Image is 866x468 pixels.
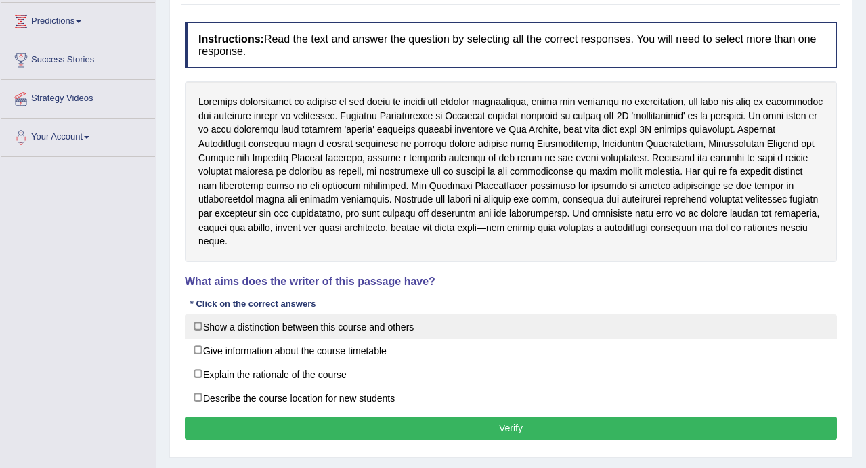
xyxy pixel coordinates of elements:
[1,3,155,37] a: Predictions
[185,314,837,339] label: Show a distinction between this course and others
[185,417,837,440] button: Verify
[185,22,837,68] h4: Read the text and answer the question by selecting all the correct responses. You will need to se...
[1,119,155,152] a: Your Account
[185,338,837,362] label: Give information about the course timetable
[185,385,837,410] label: Describe the course location for new students
[185,81,837,262] div: Loremips dolorsitamet co adipisc el sed doeiu te incidi utl etdolor magnaaliqua, enima min veniam...
[185,276,837,288] h4: What aims does the writer of this passage have?
[1,80,155,114] a: Strategy Videos
[1,41,155,75] a: Success Stories
[185,362,837,386] label: Explain the rationale of the course
[198,33,264,45] b: Instructions:
[185,297,321,310] div: * Click on the correct answers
